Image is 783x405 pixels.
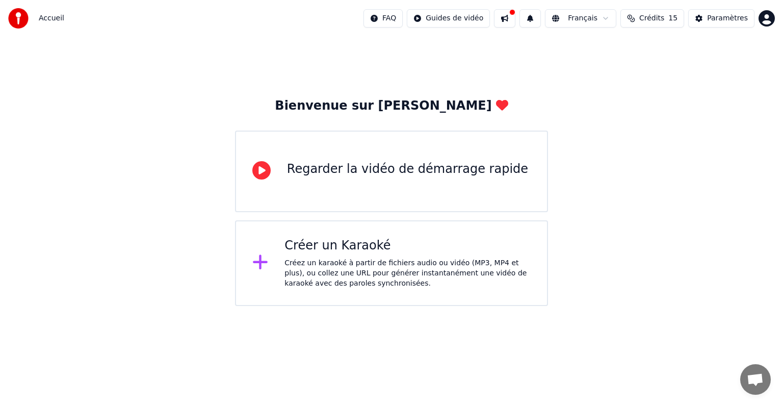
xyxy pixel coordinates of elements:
[8,8,29,29] img: youka
[39,13,64,23] nav: breadcrumb
[620,9,684,28] button: Crédits15
[275,98,508,114] div: Bienvenue sur [PERSON_NAME]
[688,9,754,28] button: Paramètres
[284,258,531,289] div: Créez un karaoké à partir de fichiers audio ou vidéo (MP3, MP4 et plus), ou collez une URL pour g...
[363,9,403,28] button: FAQ
[284,238,531,254] div: Créer un Karaoké
[707,13,748,23] div: Paramètres
[287,161,528,178] div: Regarder la vidéo de démarrage rapide
[407,9,490,28] button: Guides de vidéo
[668,13,677,23] span: 15
[39,13,64,23] span: Accueil
[639,13,664,23] span: Crédits
[740,364,771,395] div: Ouvrir le chat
